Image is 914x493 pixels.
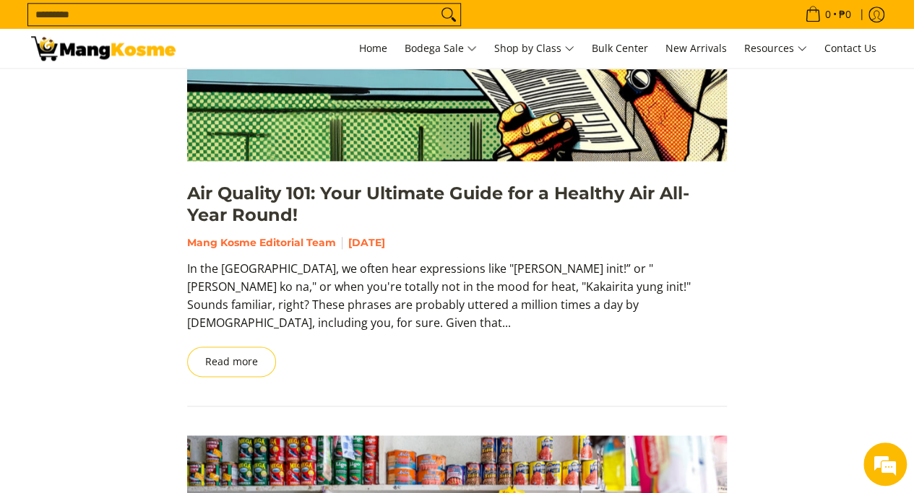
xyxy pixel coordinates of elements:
img: Posts - MK Blog l Mang Kosme: Home Appliances Warehouse Sale Partner | Page 14 [31,36,176,61]
a: Air Quality 101: Your Ultimate Guide for a Healthy Air All-Year Round! [187,183,689,225]
p: In the [GEOGRAPHIC_DATA], we often hear expressions like "[PERSON_NAME] init!” or "[PERSON_NAME] ... [187,260,727,346]
span: • [801,6,855,22]
button: Search [437,4,460,25]
span: Contact Us [824,41,876,55]
a: New Arrivals [658,29,734,68]
a: Resources [737,29,814,68]
a: Home [352,29,395,68]
span: Resources [744,40,807,58]
a: Contact Us [817,29,884,68]
span: Home [359,41,387,55]
span: Shop by Class [494,40,574,58]
a: Shop by Class [487,29,582,68]
a: Bodega Sale [397,29,484,68]
nav: Main Menu [190,29,884,68]
span: ₱0 [837,9,853,19]
a: Bulk Center [585,29,655,68]
span: Bodega Sale [405,40,477,58]
a: Read more [187,346,276,377]
h6: Mang Kosme Editorial Team [187,237,727,250]
span: 0 [823,9,833,19]
time: [DATE] [348,236,385,249]
span: Bulk Center [592,41,648,55]
span: New Arrivals [665,41,727,55]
